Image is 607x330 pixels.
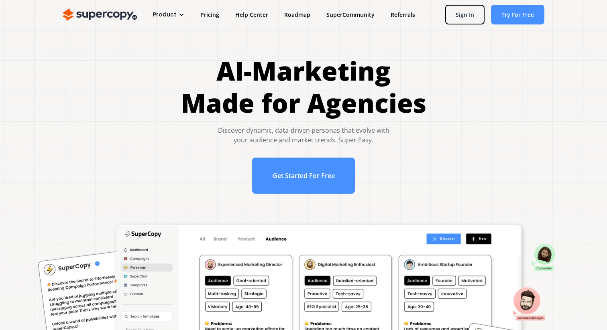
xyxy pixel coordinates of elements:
a: Sign In [445,5,485,24]
div: Discover dynamic, data-driven personas that evolve with your audience and market trends. Super Easy. [181,126,426,145]
a: Referrals [383,7,423,22]
h1: AI-Marketing Made for Agencies [181,55,426,119]
a: SuperCommunity [318,7,383,22]
a: Help Center [227,7,276,22]
a: Get Started For Free [252,158,355,194]
a: Pricing [192,7,227,22]
a: Roadmap [276,7,318,22]
div: Product [145,7,192,22]
div: Product [153,10,176,19]
a: Try For Free [491,5,544,24]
